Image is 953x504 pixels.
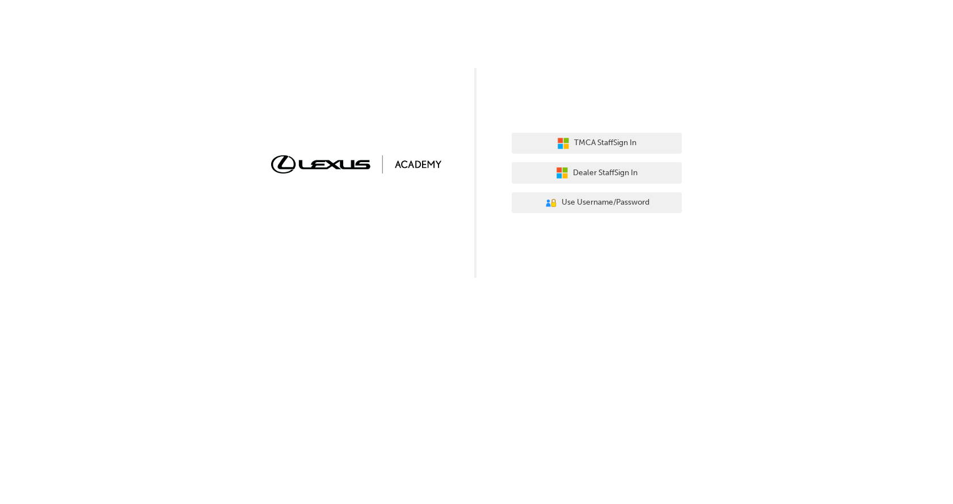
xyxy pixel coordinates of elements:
button: TMCA StaffSign In [512,133,682,154]
span: Use Username/Password [562,196,650,209]
img: Trak [271,155,441,173]
button: Use Username/Password [512,192,682,214]
span: TMCA Staff Sign In [574,137,636,150]
span: Dealer Staff Sign In [573,167,638,180]
button: Dealer StaffSign In [512,162,682,184]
